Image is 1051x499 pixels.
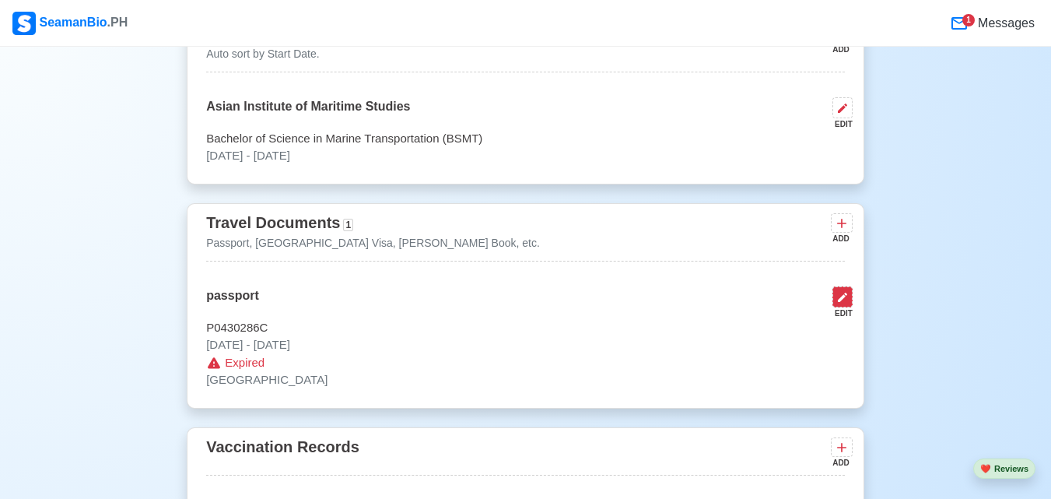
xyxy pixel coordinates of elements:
div: ADD [831,44,850,55]
p: [DATE] - [DATE] [206,336,845,354]
p: Asian Institute of Maritime Studies [206,97,410,130]
p: passport [206,286,259,319]
span: Expired [225,354,265,372]
div: EDIT [826,118,853,130]
div: SeamanBio [12,12,128,35]
div: EDIT [826,307,853,319]
div: ADD [831,457,850,469]
p: Passport, [GEOGRAPHIC_DATA] Visa, [PERSON_NAME] Book, etc. [206,235,540,251]
p: [DATE] - [DATE] [206,147,845,165]
span: heart [980,464,991,473]
span: Travel Documents [206,214,340,231]
span: Vaccination Records [206,438,359,455]
div: ADD [831,233,850,244]
p: P0430286C [206,319,845,337]
p: Bachelor of Science in Marine Transportation (BSMT) [206,130,845,148]
span: 1 [343,219,353,231]
p: [GEOGRAPHIC_DATA] [206,371,845,389]
p: Auto sort by Start Date. [206,46,320,62]
span: Messages [975,14,1035,33]
button: heartReviews [973,459,1035,480]
span: .PH [107,16,128,29]
div: 1 [962,14,975,26]
img: Logo [12,12,36,35]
